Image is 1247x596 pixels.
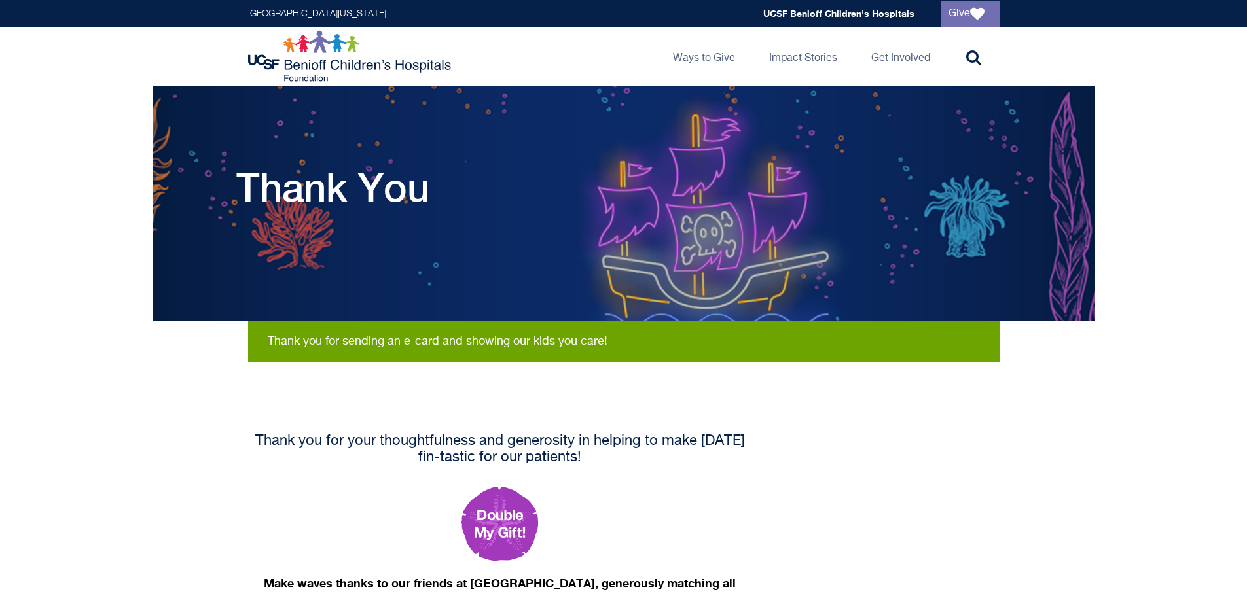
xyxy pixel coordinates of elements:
a: UCSF Benioff Children's Hospitals [763,8,914,19]
a: Give [941,1,1000,27]
img: Double my gift [461,487,538,561]
div: Status message [248,321,1000,362]
a: Ways to Give [662,27,746,86]
a: [GEOGRAPHIC_DATA][US_STATE] [248,9,386,18]
h4: Thank you for your thoughtfulness and generosity in helping to make [DATE] fin-tastic for our pat... [248,433,752,466]
a: Make a gift [248,487,752,561]
a: Impact Stories [759,27,848,86]
div: Thank you for sending an e-card and showing our kids you care! [268,334,980,349]
a: Get Involved [861,27,941,86]
img: Logo for UCSF Benioff Children's Hospitals Foundation [248,30,454,82]
h1: Thank You [236,164,429,210]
